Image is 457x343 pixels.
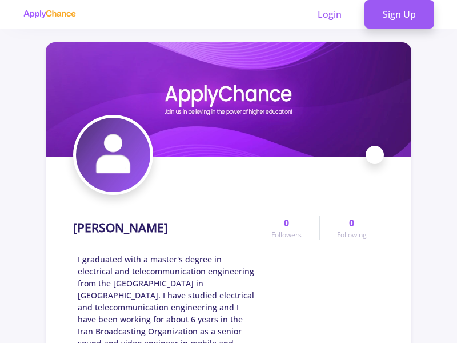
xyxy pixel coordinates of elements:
img: Javad Mardanpour avatar [76,118,150,192]
span: 0 [284,216,289,230]
img: Javad Mardanpour cover image [46,42,411,157]
a: 0Following [319,216,384,240]
span: Followers [271,230,302,240]
img: applychance logo text only [23,10,76,19]
span: Following [337,230,367,240]
a: 0Followers [254,216,319,240]
span: 0 [349,216,354,230]
h1: [PERSON_NAME] [73,221,168,235]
